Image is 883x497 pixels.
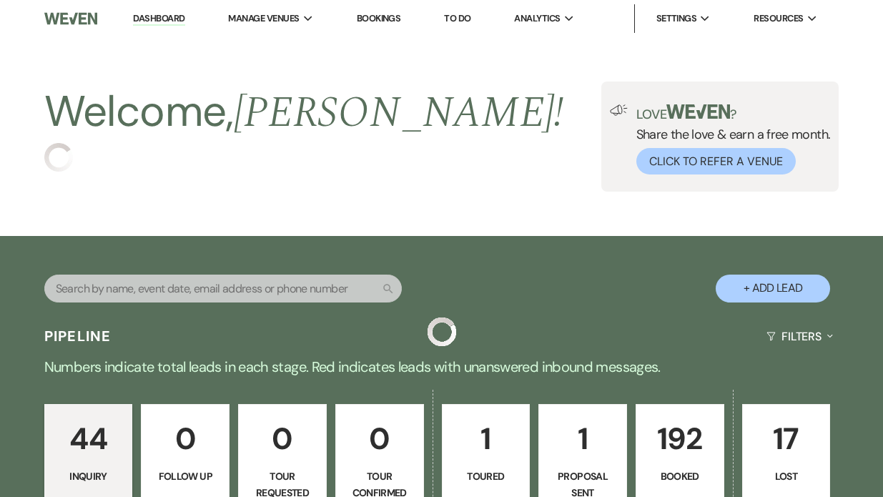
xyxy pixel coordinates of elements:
div: Share the love & earn a free month. [628,104,831,174]
p: Booked [645,468,715,484]
p: Toured [451,468,521,484]
p: 0 [150,415,220,463]
img: weven-logo-green.svg [666,104,730,119]
p: Inquiry [54,468,124,484]
p: 1 [548,415,618,463]
span: Settings [656,11,697,26]
span: Manage Venues [228,11,299,26]
img: loading spinner [428,318,456,346]
button: Filters [761,318,839,355]
img: loading spinner [44,143,73,172]
input: Search by name, event date, email address or phone number [44,275,402,302]
button: + Add Lead [716,275,830,302]
span: Resources [754,11,803,26]
span: Analytics [514,11,560,26]
p: Follow Up [150,468,220,484]
img: loud-speaker-illustration.svg [610,104,628,116]
p: Lost [751,468,822,484]
img: Weven Logo [44,4,97,34]
a: To Do [444,12,470,24]
p: 192 [645,415,715,463]
a: Bookings [357,12,401,24]
button: Click to Refer a Venue [636,148,796,174]
p: 0 [345,415,415,463]
h2: Welcome, [44,82,564,143]
span: [PERSON_NAME] ! [234,80,564,146]
a: Dashboard [133,12,184,26]
p: 0 [247,415,317,463]
p: 44 [54,415,124,463]
p: 1 [451,415,521,463]
p: Love ? [636,104,831,121]
p: 17 [751,415,822,463]
h3: Pipeline [44,326,112,346]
